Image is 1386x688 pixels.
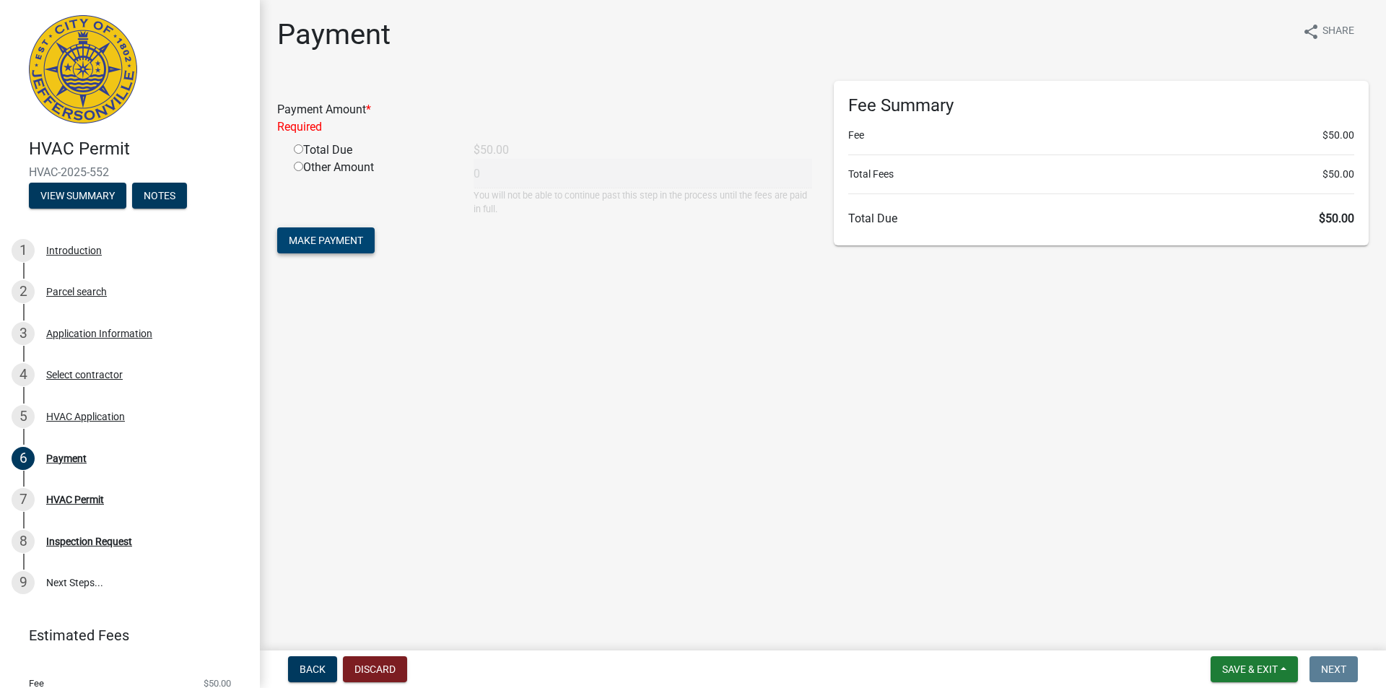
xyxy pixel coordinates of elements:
div: 6 [12,447,35,470]
span: $50.00 [1322,128,1354,143]
div: 3 [12,322,35,345]
div: 5 [12,405,35,428]
button: Make Payment [277,227,375,253]
button: shareShare [1291,17,1366,45]
wm-modal-confirm: Notes [132,191,187,202]
div: HVAC Permit [46,495,104,505]
span: Fee [29,679,44,688]
button: Next [1309,656,1358,682]
span: Next [1321,663,1346,675]
span: $50.00 [204,679,231,688]
div: 8 [12,530,35,553]
li: Fee [848,128,1354,143]
button: View Summary [29,183,126,209]
div: Parcel search [46,287,107,297]
div: 7 [12,488,35,511]
h1: Payment [277,17,391,52]
div: Total Due [283,141,463,159]
span: HVAC-2025-552 [29,165,231,179]
div: Payment Amount [266,101,823,136]
div: Inspection Request [46,536,132,547]
span: $50.00 [1319,212,1354,225]
span: Make Payment [289,235,363,246]
div: 9 [12,571,35,594]
h6: Total Due [848,212,1354,225]
h6: Fee Summary [848,95,1354,116]
div: Select contractor [46,370,123,380]
div: Other Amount [283,159,463,216]
li: Total Fees [848,167,1354,182]
wm-modal-confirm: Summary [29,191,126,202]
div: 2 [12,280,35,303]
div: 4 [12,363,35,386]
span: Back [300,663,326,675]
i: share [1302,23,1320,40]
div: 1 [12,239,35,262]
span: $50.00 [1322,167,1354,182]
div: HVAC Application [46,412,125,422]
div: Payment [46,453,87,463]
h4: HVAC Permit [29,139,248,160]
button: Save & Exit [1211,656,1298,682]
img: City of Jeffersonville, Indiana [29,15,137,123]
div: Introduction [46,245,102,256]
span: Share [1322,23,1354,40]
button: Notes [132,183,187,209]
button: Back [288,656,337,682]
div: Required [277,118,812,136]
span: Save & Exit [1222,663,1278,675]
a: Estimated Fees [12,621,237,650]
button: Discard [343,656,407,682]
div: Application Information [46,328,152,339]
